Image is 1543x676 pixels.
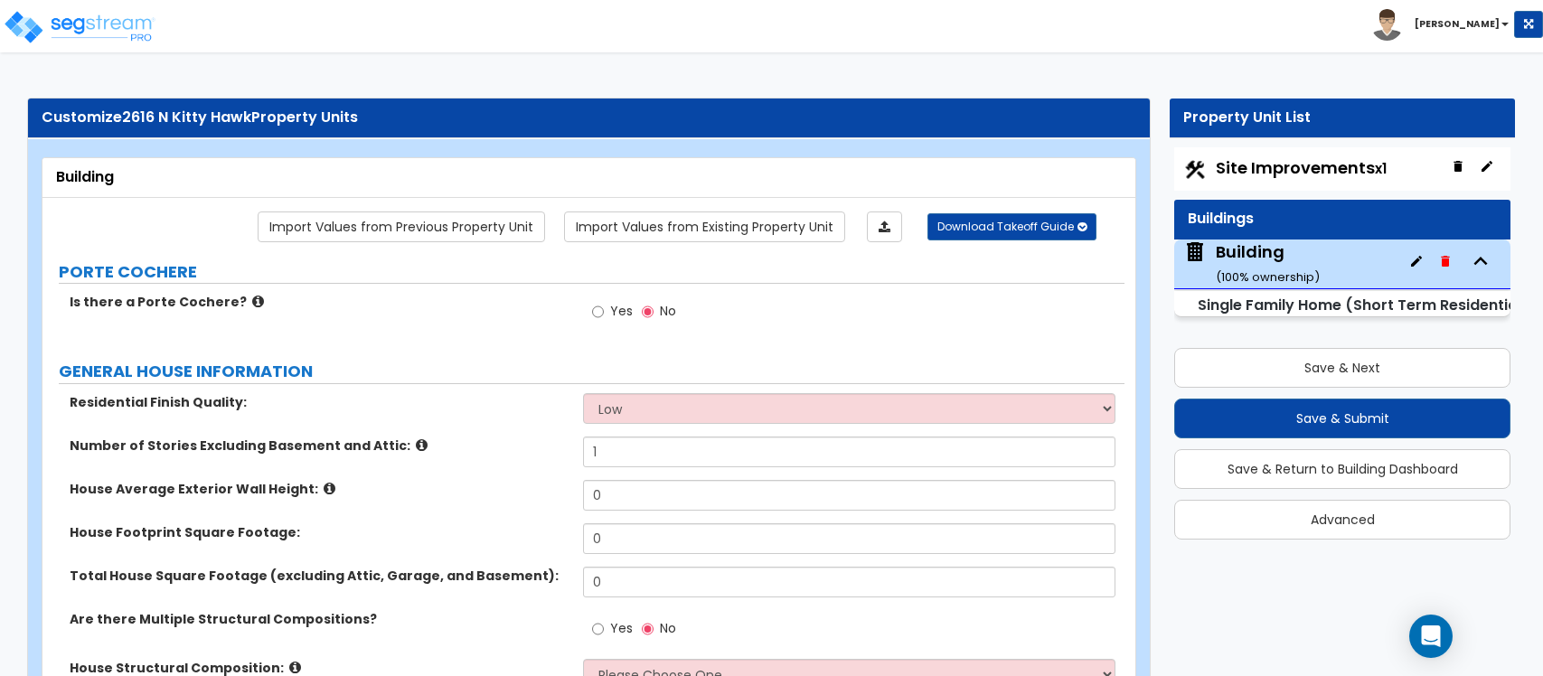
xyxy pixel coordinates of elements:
[1183,158,1207,182] img: Construction.png
[937,219,1074,234] span: Download Takeoff Guide
[252,295,264,308] i: click for more info!
[59,360,1124,383] label: GENERAL HOUSE INFORMATION
[592,302,604,322] input: Yes
[1216,156,1387,179] span: Site Improvements
[258,211,545,242] a: Import the dynamic attribute values from previous properties.
[610,619,633,637] span: Yes
[1409,615,1453,658] div: Open Intercom Messenger
[1375,159,1387,178] small: x1
[564,211,845,242] a: Import the dynamic attribute values from existing properties.
[660,619,676,637] span: No
[70,523,569,541] label: House Footprint Square Footage:
[1415,17,1500,31] b: [PERSON_NAME]
[3,9,156,45] img: logo_pro_r.png
[1183,240,1320,286] span: Building
[1216,268,1320,286] small: ( 100 % ownership)
[70,437,569,455] label: Number of Stories Excluding Basement and Attic:
[1183,240,1207,264] img: building.svg
[1174,348,1510,388] button: Save & Next
[1174,500,1510,540] button: Advanced
[1174,399,1510,438] button: Save & Submit
[592,619,604,639] input: Yes
[1371,9,1403,41] img: avatar.png
[42,108,1136,128] div: Customize Property Units
[642,619,654,639] input: No
[1174,449,1510,489] button: Save & Return to Building Dashboard
[70,567,569,585] label: Total House Square Footage (excluding Attic, Garage, and Basement):
[416,438,428,452] i: click for more info!
[660,302,676,320] span: No
[1183,108,1501,128] div: Property Unit List
[867,211,902,242] a: Import the dynamic attributes value through Excel sheet
[56,167,1122,188] div: Building
[70,480,569,498] label: House Average Exterior Wall Height:
[122,107,251,127] span: 2616 N Kitty Hawk
[70,610,569,628] label: Are there Multiple Structural Compositions?
[289,661,301,674] i: click for more info!
[59,260,1124,284] label: PORTE COCHERE
[1216,240,1320,286] div: Building
[70,293,569,311] label: Is there a Porte Cochere?
[70,393,569,411] label: Residential Finish Quality:
[642,302,654,322] input: No
[610,302,633,320] span: Yes
[927,213,1096,240] button: Download Takeoff Guide
[1188,209,1497,230] div: Buildings
[324,482,335,495] i: click for more info!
